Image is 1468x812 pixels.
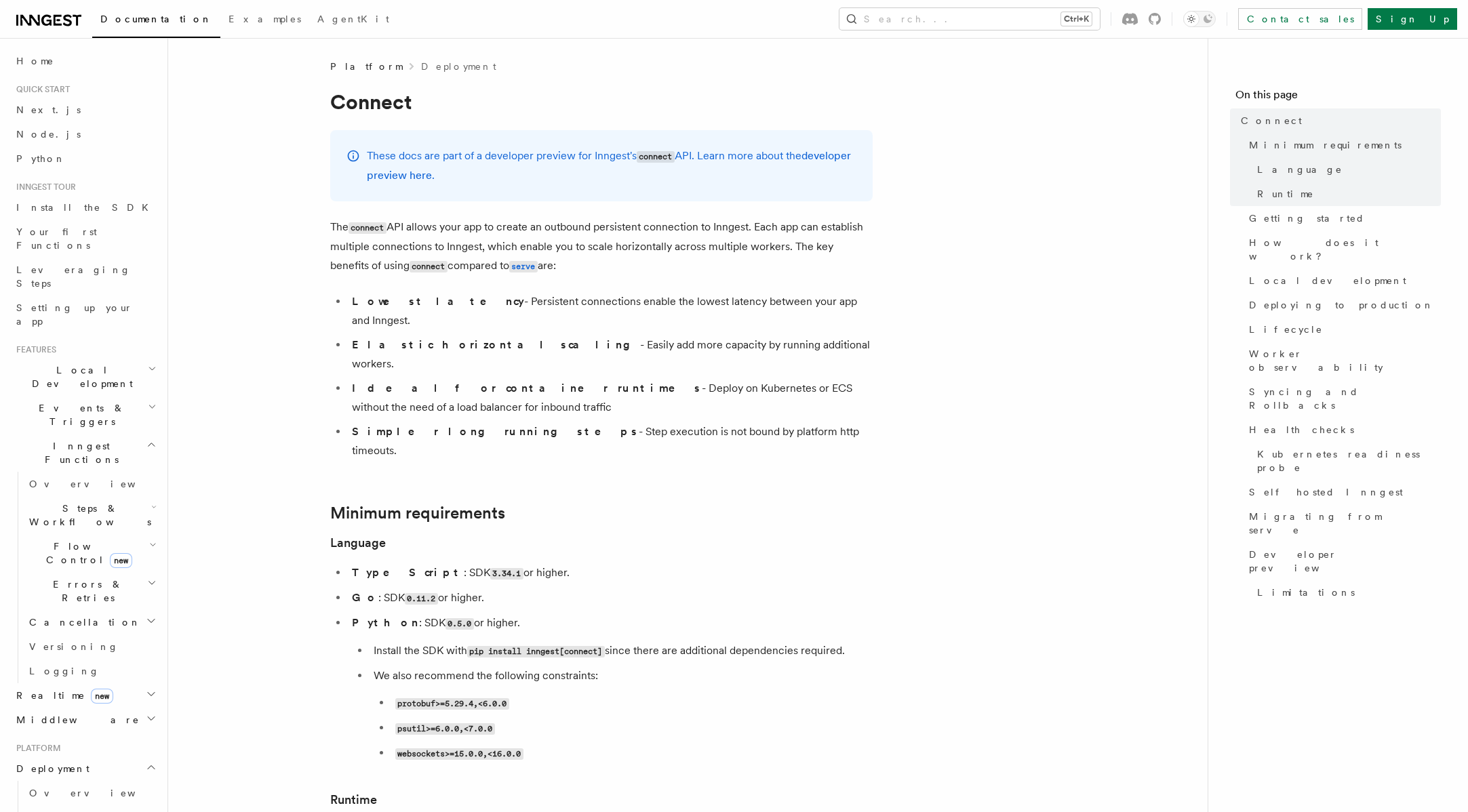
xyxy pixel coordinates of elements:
[11,683,159,708] button: Realtimenew
[24,577,147,605] span: Errors & Retries
[1183,11,1216,27] button: Toggle dark mode
[1252,182,1441,206] a: Runtime
[1244,206,1441,230] a: Getting started
[1061,12,1092,26] kbd: Ctrl+K
[1235,108,1441,133] a: Connect
[11,401,148,428] span: Events & Triggers
[348,336,873,373] li: - Easily add more capacity by running additional workers.
[1252,442,1441,480] a: Kubernetes readiness probe
[16,202,157,213] span: Install the SDK
[11,396,159,434] button: Events & Triggers
[24,572,159,610] button: Errors & Retries
[11,713,140,727] span: Middleware
[24,615,141,629] span: Cancellation
[467,646,605,657] code: pip install inngest[connect]
[24,502,151,529] span: Steps & Workflows
[29,666,100,676] span: Logging
[1244,268,1441,293] a: Local development
[16,264,131,289] span: Leveraging Steps
[349,222,386,234] code: connect
[1244,542,1441,580] a: Developer preview
[1235,87,1441,108] h4: On this page
[330,504,505,523] a: Minimum requirements
[1368,8,1457,30] a: Sign Up
[11,182,76,192] span: Inngest tour
[29,788,169,798] span: Overview
[92,4,220,38] a: Documentation
[330,790,377,809] a: Runtime
[24,634,159,659] a: Versioning
[24,496,159,534] button: Steps & Workflows
[1249,274,1406,287] span: Local development
[11,98,159,122] a: Next.js
[1257,163,1343,176] span: Language
[348,588,873,608] li: : SDK or higher.
[1249,385,1441,412] span: Syncing and Rollbacks
[11,296,159,333] a: Setting up your app
[11,344,56,355] span: Features
[11,146,159,171] a: Python
[352,338,640,351] strong: Elastic horizontal scaling
[509,261,538,272] code: serve
[1249,485,1403,499] span: Self hosted Inngest
[1244,293,1441,317] a: Deploying to production
[1249,211,1365,225] span: Getting started
[637,151,675,163] code: connect
[352,616,419,629] strong: Python
[1249,423,1354,437] span: Health checks
[16,153,66,164] span: Python
[24,610,159,634] button: Cancellation
[1249,298,1434,312] span: Deploying to production
[29,641,119,652] span: Versioning
[11,434,159,472] button: Inngest Functions
[1257,447,1441,474] span: Kubernetes readiness probe
[445,618,474,630] code: 0.5.0
[11,756,159,781] button: Deployment
[1244,480,1441,504] a: Self hosted Inngest
[16,302,133,327] span: Setting up your app
[405,593,438,605] code: 0.11.2
[1241,114,1302,127] span: Connect
[309,4,397,37] a: AgentKit
[11,689,113,702] span: Realtime
[1249,548,1441,575] span: Developer preview
[348,563,873,583] li: : SDK or higher.
[352,425,639,438] strong: Simpler long running steps
[352,382,702,394] strong: Ideal for container runtimes
[1244,342,1441,380] a: Worker observability
[11,195,159,220] a: Install the SDK
[1244,504,1441,542] a: Migrating from serve
[330,60,402,73] span: Platform
[410,261,448,272] code: connect
[421,60,496,73] a: Deployment
[11,122,159,146] a: Node.js
[395,723,495,735] code: psutil>=6.0.0,<7.0.0
[24,534,159,572] button: Flow Controlnew
[16,104,81,115] span: Next.js
[11,762,90,775] span: Deployment
[16,129,81,140] span: Node.js
[11,439,146,466] span: Inngest Functions
[220,4,309,37] a: Examples
[1244,230,1441,268] a: How does it work?
[11,358,159,396] button: Local Development
[317,14,389,24] span: AgentKit
[1244,133,1441,157] a: Minimum requirements
[1249,138,1402,152] span: Minimum requirements
[1249,323,1323,336] span: Lifecycle
[395,748,523,760] code: websockets>=15.0.0,<16.0.0
[348,379,873,417] li: - Deploy on Kubernetes or ECS without the need of a load balancer for inbound traffic
[24,540,149,567] span: Flow Control
[370,666,873,763] li: We also recommend the following constraints:
[367,146,856,185] p: These docs are part of a developer preview for Inngest's API. Learn more about the .
[352,591,378,604] strong: Go
[348,613,873,763] li: : SDK or higher.
[1244,380,1441,418] a: Syncing and Rollbacks
[11,363,148,390] span: Local Development
[16,226,97,251] span: Your first Functions
[1257,586,1355,599] span: Limitations
[1244,418,1441,442] a: Health checks
[839,8,1100,30] button: Search...Ctrl+K
[1252,157,1441,182] a: Language
[395,698,509,710] code: protobuf>=5.29.4,<6.0.0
